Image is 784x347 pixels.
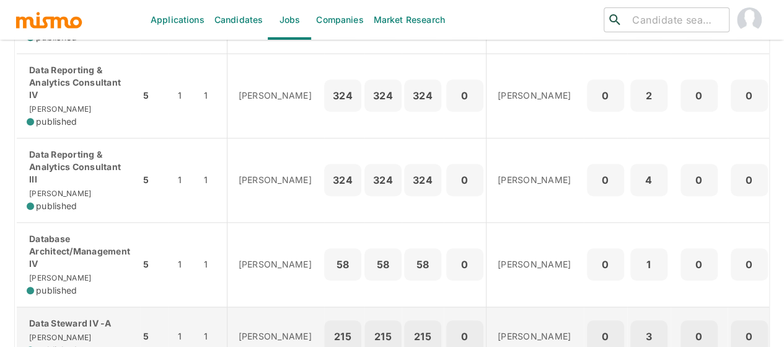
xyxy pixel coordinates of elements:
p: 1 [635,256,663,273]
span: [PERSON_NAME] [27,333,91,342]
p: 0 [451,87,478,104]
p: [PERSON_NAME] [498,89,574,102]
p: [PERSON_NAME] [498,258,574,271]
p: 0 [592,171,619,189]
p: 324 [329,87,356,104]
p: 324 [329,171,356,189]
p: 0 [736,171,763,189]
p: 0 [736,328,763,345]
td: 1 [201,138,227,222]
span: [PERSON_NAME] [27,273,91,282]
p: 0 [592,256,619,273]
p: Database Architect/Management IV [27,233,130,270]
p: [PERSON_NAME] [239,330,315,343]
p: 324 [409,87,436,104]
td: 5 [140,222,168,307]
p: 0 [451,328,478,345]
p: 0 [685,256,713,273]
p: [PERSON_NAME] [498,330,574,343]
p: 0 [451,256,478,273]
p: 58 [369,256,397,273]
p: 0 [736,87,763,104]
input: Candidate search [627,11,724,29]
p: 58 [329,256,356,273]
p: 0 [592,328,619,345]
p: 0 [736,256,763,273]
p: 0 [685,171,713,189]
td: 1 [168,138,201,222]
span: published [36,284,77,297]
p: 0 [685,328,713,345]
p: 0 [451,171,478,189]
td: 1 [168,53,201,138]
td: 1 [168,222,201,307]
p: 215 [329,328,356,345]
p: [PERSON_NAME] [239,89,315,102]
p: [PERSON_NAME] [239,174,315,186]
td: 1 [201,222,227,307]
p: 4 [635,171,663,189]
p: 2 [635,87,663,104]
p: 324 [369,87,397,104]
span: [PERSON_NAME] [27,104,91,114]
td: 5 [140,138,168,222]
p: 324 [369,171,397,189]
p: [PERSON_NAME] [239,258,315,271]
p: 215 [369,328,397,345]
img: logo [15,11,83,29]
p: [PERSON_NAME] [498,174,574,186]
p: 324 [409,171,436,189]
td: 1 [201,53,227,138]
p: Data Steward IV -A [27,317,130,330]
span: [PERSON_NAME] [27,189,91,198]
p: 215 [409,328,436,345]
span: published [36,115,77,128]
p: 3 [635,328,663,345]
span: published [36,200,77,212]
td: 5 [140,53,168,138]
p: 0 [592,87,619,104]
img: Maia Reyes [737,7,762,32]
p: 58 [409,256,436,273]
p: Data Reporting & Analytics Consultant IV [27,64,130,101]
p: 0 [685,87,713,104]
p: Data Reporting & Analytics Consultant III [27,148,130,186]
